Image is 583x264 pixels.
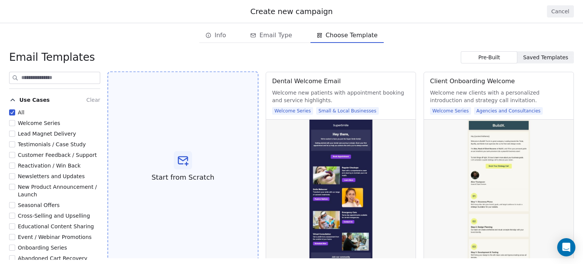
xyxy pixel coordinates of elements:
[9,233,15,241] button: Event / Webinar Promotions
[18,173,85,179] span: Newsletters and Updates
[9,119,15,127] button: Welcome Series
[9,244,15,251] button: Onboarding Series
[430,107,471,115] span: Welcome Series
[18,163,80,169] span: Reactivation / Win Back
[18,255,87,261] span: Abandoned Cart Recovery
[9,201,15,209] button: Seasonal Offers
[9,93,100,109] button: Use CasesClear
[18,152,97,158] span: Customer Feedback / Support
[86,97,100,103] span: Clear
[430,89,567,104] span: Welcome new clients with a personalized introduction and strategy call invitation.
[474,107,543,115] span: Agencies and Consultancies
[9,212,15,220] button: Cross-Selling and Upselling
[272,77,341,86] div: Dental Welcome Email
[86,95,100,104] button: Clear
[430,77,515,86] div: Client Onboarding Welcome
[9,51,95,64] span: Email Templates
[151,172,214,182] span: Start from Scratch
[214,31,226,40] span: Info
[18,131,76,137] span: Lead Magnet Delivery
[272,89,410,104] span: Welcome new patients with appointment booking and service highlights.
[18,141,86,147] span: Testimonials / Case Study
[316,107,379,115] span: Small & Local Businesses
[9,109,15,116] button: All
[9,255,15,262] button: Abandoned Cart Recovery
[9,172,15,180] button: Newsletters and Updates
[19,96,50,104] span: Use Cases
[557,238,575,256] div: Open Intercom Messenger
[9,151,15,159] button: Customer Feedback / Support
[9,183,15,191] button: New Product Announcement / Launch
[259,31,292,40] span: Email Type
[9,141,15,148] button: Testimonials / Case Study
[18,120,60,126] span: Welcome Series
[18,234,91,240] span: Event / Webinar Promotions
[18,213,90,219] span: Cross-Selling and Upselling
[272,107,313,115] span: Welcome Series
[18,184,97,198] span: New Product Announcement / Launch
[9,130,15,138] button: Lead Magnet Delivery
[18,109,24,115] span: All
[523,54,568,62] span: Saved Templates
[199,28,384,43] div: email creation steps
[9,6,574,17] div: Create new campaign
[18,223,94,229] span: Educational Content Sharing
[547,5,574,17] button: Cancel
[18,245,67,251] span: Onboarding Series
[18,202,60,208] span: Seasonal Offers
[9,162,15,169] button: Reactivation / Win Back
[326,31,378,40] span: Choose Template
[9,223,15,230] button: Educational Content Sharing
